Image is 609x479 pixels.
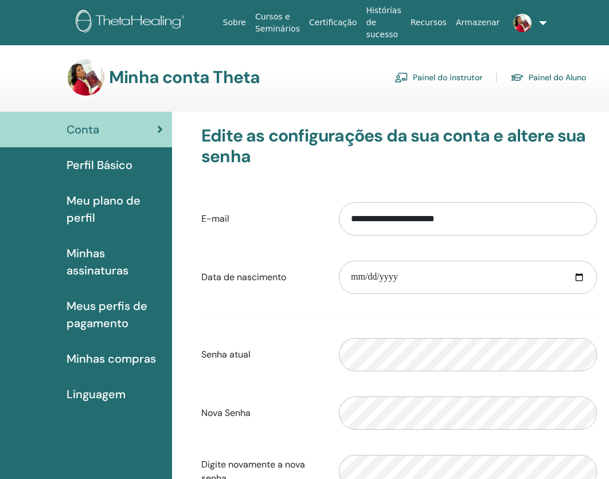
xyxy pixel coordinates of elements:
label: E-mail [193,208,330,230]
a: Recursos [406,12,451,33]
img: default.jpg [68,59,104,96]
a: Sobre [218,12,251,33]
a: Painel do instrutor [395,68,482,87]
a: Armazenar [451,12,504,33]
span: Linguagem [67,386,126,403]
a: Cursos e Seminários [251,6,304,40]
span: Perfil Básico [67,156,132,174]
label: Senha atual [193,344,330,366]
label: Data de nascimento [193,266,330,288]
h3: Minha conta Theta [109,67,260,88]
span: Minhas assinaturas [67,245,163,279]
span: Minhas compras [67,350,156,367]
img: logo.png [76,10,189,36]
a: Painel do Aluno [510,68,586,87]
a: Certificação [304,12,361,33]
img: default.jpg [513,14,532,32]
img: chalkboard-teacher.svg [395,72,408,83]
label: Nova Senha [193,402,330,424]
img: graduation-cap.svg [510,73,524,83]
span: Meus perfis de pagamento [67,297,163,332]
h3: Edite as configurações da sua conta e altere sua senha [201,125,597,167]
span: Conta [67,121,99,138]
span: Meu plano de perfil [67,192,163,226]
